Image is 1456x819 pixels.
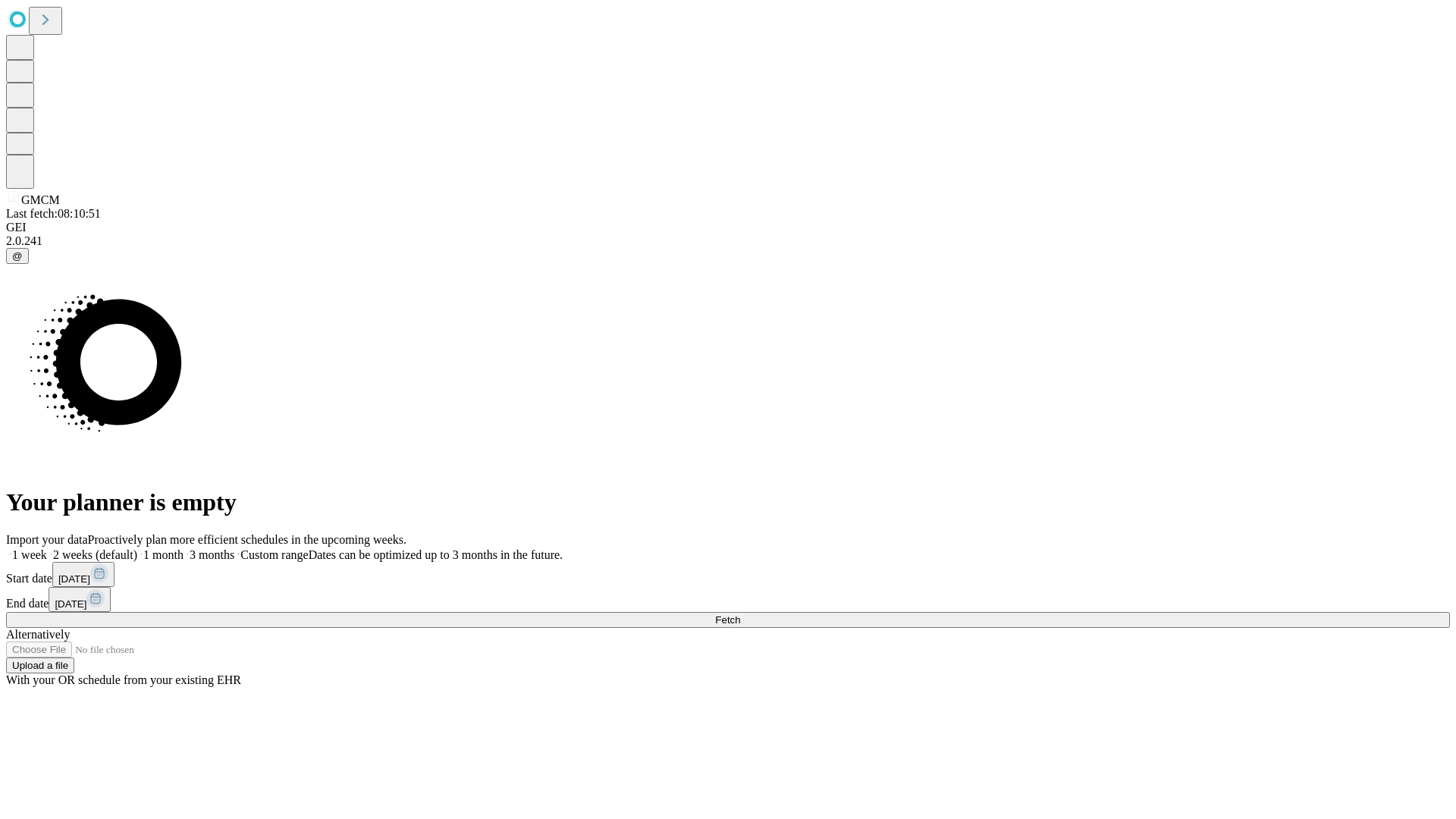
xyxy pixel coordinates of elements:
[143,548,184,561] span: 1 month
[6,612,1450,628] button: Fetch
[6,587,1450,612] div: End date
[55,598,86,610] span: [DATE]
[12,250,23,262] span: @
[190,548,234,561] span: 3 months
[240,548,308,561] span: Custom range
[52,562,115,587] button: [DATE]
[58,573,90,585] span: [DATE]
[715,614,740,626] span: Fetch
[6,673,241,686] span: With your OR schedule from your existing EHR
[88,533,406,546] span: Proactively plan more efficient schedules in the upcoming weeks.
[21,193,60,206] span: GMCM
[6,533,88,546] span: Import your data
[6,221,1450,234] div: GEI
[6,207,101,220] span: Last fetch: 08:10:51
[49,587,111,612] button: [DATE]
[6,248,29,264] button: @
[6,657,74,673] button: Upload a file
[309,548,563,561] span: Dates can be optimized up to 3 months in the future.
[53,548,137,561] span: 2 weeks (default)
[6,488,1450,516] h1: Your planner is empty
[6,562,1450,587] div: Start date
[6,234,1450,248] div: 2.0.241
[6,628,70,641] span: Alternatively
[12,548,47,561] span: 1 week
